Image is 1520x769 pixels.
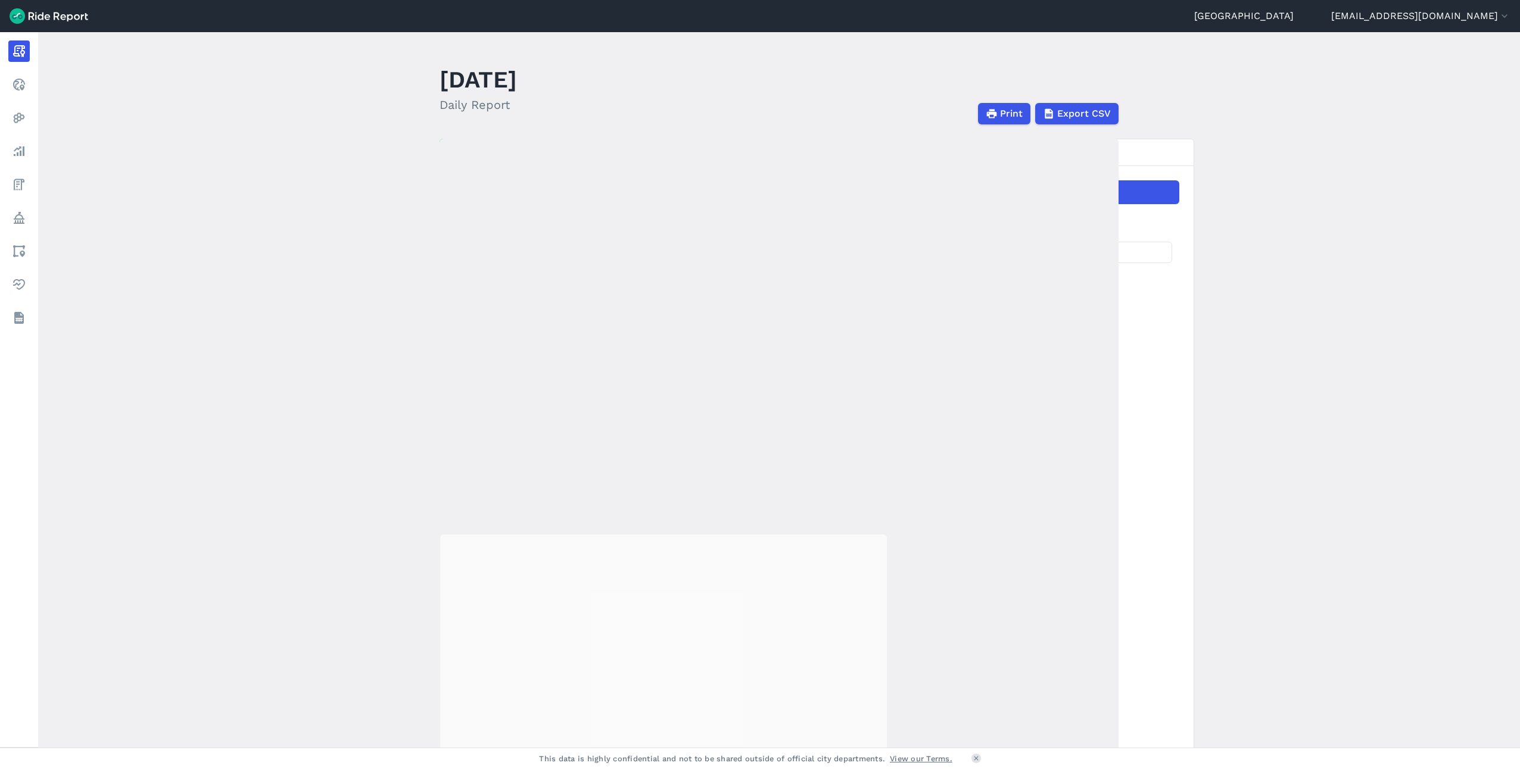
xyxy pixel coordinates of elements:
span: Export CSV [1057,107,1111,121]
h1: [DATE] [440,63,517,96]
button: Print [978,103,1030,124]
a: Realtime [8,74,30,95]
button: Export CSV [1035,103,1119,124]
button: [EMAIL_ADDRESS][DOMAIN_NAME] [1331,9,1510,23]
h2: Daily Report [440,96,517,114]
a: Fees [8,174,30,195]
a: Areas [8,240,30,262]
a: Policy [8,207,30,229]
a: Health [8,274,30,295]
a: Datasets [8,307,30,329]
a: Heatmaps [8,107,30,129]
a: Analyze [8,140,30,162]
img: Ride Report [10,8,88,24]
a: Report [8,40,30,62]
a: View our Terms. [890,753,952,764]
span: Print [1000,107,1023,121]
a: [GEOGRAPHIC_DATA] [1194,9,1294,23]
